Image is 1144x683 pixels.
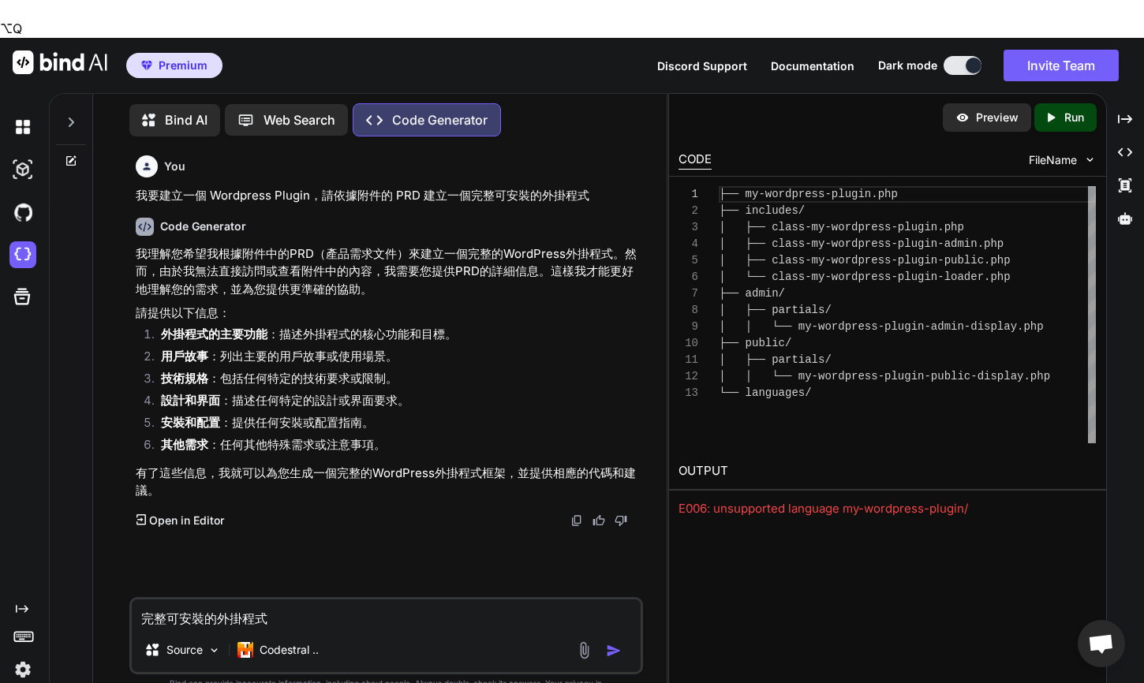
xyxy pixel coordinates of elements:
li: ：描述任何特定的設計或界面要求。 [148,392,641,414]
span: │ ├── partials/ [719,304,832,316]
span: │ └── class-my-wordpress-plugin-loader.php [719,271,1011,283]
textarea: 完整可安裝的外掛程式 [132,599,641,628]
p: 有了這些信息，我就可以為您生成一個完整的WordPress外掛程式框架，並提供相應的代碼和建議。 [136,465,641,500]
div: 11 [679,352,698,368]
p: Codestral .. [260,642,319,658]
div: E006: unsupported language my-wordpress-plugin/ [679,500,1096,518]
h6: Code Generator [160,218,246,234]
p: Code Generator [392,110,488,129]
li: ：任何其他特殊需求或注意事項。 [148,436,641,458]
button: Invite Team [1004,50,1119,81]
span: │ ├── class-my-wordpress-plugin-admin.php [719,237,1004,250]
img: darkAi-studio [9,156,36,183]
img: Pick Models [207,644,221,657]
li: ：描述外掛程式的核心功能和目標。 [148,326,641,348]
span: │ │ └── my-wordpress-plugin-public-display.php [719,370,1050,383]
div: 7 [679,286,698,302]
span: ├── includes/ [719,204,805,217]
div: 9 [679,319,698,335]
img: cloudideIcon [9,241,36,268]
span: Premium [159,58,207,73]
span: ├── my-wordpress-plugin.php [719,188,898,200]
img: chevron down [1083,153,1097,166]
img: icon [606,643,622,659]
h6: You [164,159,185,174]
div: 13 [679,385,698,401]
div: 8 [679,302,698,319]
div: CODE [679,151,712,170]
p: Open in Editor [149,513,224,528]
span: │ ├── class-my-wordpress-plugin.php [719,221,964,233]
p: 我理解您希望我根據附件中的PRD（產品需求文件）來建立一個完整的WordPress外掛程式。然而，由於我無法直接訪問或查看附件中的內容，我需要您提供PRD的詳細信息。這樣我才能更好地理解您的需求... [136,245,641,299]
span: Discord Support [657,59,747,73]
p: Source [166,642,203,658]
li: ：包括任何特定的技術要求或限制。 [148,370,641,392]
li: ：列出主要的用戶故事或使用場景。 [148,348,641,370]
div: 5 [679,252,698,269]
p: Run [1064,110,1084,125]
div: 2 [679,203,698,219]
span: └── languages/ [719,386,812,399]
p: Bind AI [165,110,207,129]
p: 請提供以下信息： [136,304,641,323]
img: preview [955,110,970,125]
span: Documentation [771,59,854,73]
p: Web Search [264,110,335,129]
h2: OUTPUT [669,453,1105,490]
img: like [593,514,605,527]
button: Documentation [771,58,854,74]
div: 12 [679,368,698,385]
div: 4 [679,236,698,252]
span: │ ├── class-my-wordpress-plugin-public.php [719,254,1011,267]
strong: 其他需求 [161,437,208,452]
span: ├── public/ [719,337,791,349]
span: Dark mode [878,58,937,73]
img: attachment [575,641,593,659]
img: Codestral 25.01 [237,642,253,658]
img: premium [141,61,152,70]
img: dislike [615,514,627,527]
img: settings [9,656,36,683]
div: 1 [679,186,698,203]
li: ：提供任何安裝或配置指南。 [148,414,641,436]
div: 10 [679,335,698,352]
button: Discord Support [657,58,747,74]
span: FileName [1029,152,1077,168]
img: Bind AI [13,50,107,74]
div: 打開聊天 [1078,620,1125,667]
strong: 外掛程式的主要功能 [161,327,267,341]
div: 3 [679,219,698,236]
strong: 設計和界面 [161,393,220,408]
strong: 技術規格 [161,371,208,386]
img: darkChat [9,114,36,140]
img: githubDark [9,199,36,226]
div: 6 [679,269,698,286]
span: ├── admin/ [719,287,785,300]
strong: 安裝和配置 [161,415,220,430]
span: │ ├── partials/ [719,353,832,366]
strong: 用戶故事 [161,349,208,364]
button: premiumPremium [126,53,222,78]
p: Preview [976,110,1019,125]
p: 我要建立一個 Wordpress Plugin，請依據附件的 PRD 建立一個完整可安裝的外掛程式 [136,187,641,205]
span: │ │ └── my-wordpress-plugin-admin-display.php [719,320,1044,333]
img: copy [570,514,583,527]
